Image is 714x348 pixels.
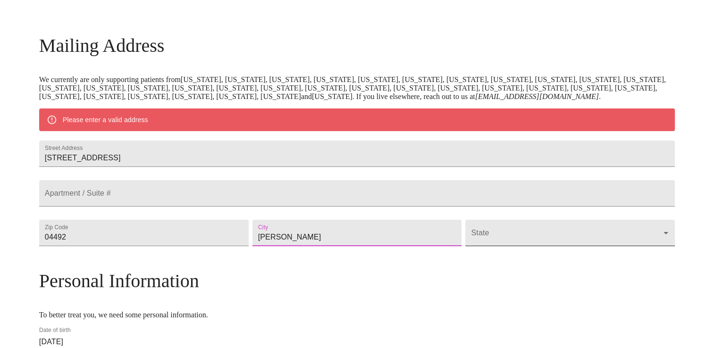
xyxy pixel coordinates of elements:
label: Date of birth [39,328,71,333]
div: Please enter a valid address [63,111,148,128]
h3: Mailing Address [39,34,675,57]
p: To better treat you, we need some personal information. [39,311,675,319]
div: ​ [465,220,675,246]
h3: Personal Information [39,270,675,292]
p: We currently are only supporting patients from [US_STATE], [US_STATE], [US_STATE], [US_STATE], [U... [39,75,675,101]
em: [EMAIL_ADDRESS][DOMAIN_NAME] [475,92,599,100]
